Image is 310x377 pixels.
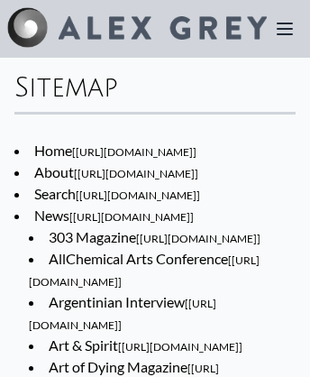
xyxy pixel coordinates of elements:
[69,210,194,224] span: [[URL][DOMAIN_NAME]]
[118,340,242,354] span: [[URL][DOMAIN_NAME]]
[74,167,198,180] span: [[URL][DOMAIN_NAME]]
[29,250,260,289] a: AllChemical Arts Conference[[URL][DOMAIN_NAME]]
[29,293,216,332] a: Argentinian Interview[[URL][DOMAIN_NAME]]
[34,185,200,202] a: Search[[URL][DOMAIN_NAME]]
[136,232,260,245] span: [[URL][DOMAIN_NAME]]
[14,72,296,112] div: Sitemap
[49,228,260,245] a: 303 Magazine[[URL][DOMAIN_NAME]]
[72,145,196,159] span: [[URL][DOMAIN_NAME]]
[34,163,198,180] a: About[[URL][DOMAIN_NAME]]
[49,336,242,354] a: Art & Spirit[[URL][DOMAIN_NAME]]
[34,207,194,224] a: News[[URL][DOMAIN_NAME]]
[34,142,196,159] a: Home[[URL][DOMAIN_NAME]]
[76,188,200,202] span: [[URL][DOMAIN_NAME]]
